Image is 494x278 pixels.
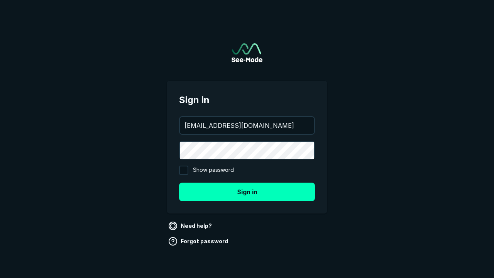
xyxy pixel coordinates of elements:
[167,220,215,232] a: Need help?
[167,235,231,247] a: Forgot password
[179,93,315,107] span: Sign in
[180,117,314,134] input: your@email.com
[232,43,262,62] a: Go to sign in
[193,166,234,175] span: Show password
[232,43,262,62] img: See-Mode Logo
[179,183,315,201] button: Sign in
